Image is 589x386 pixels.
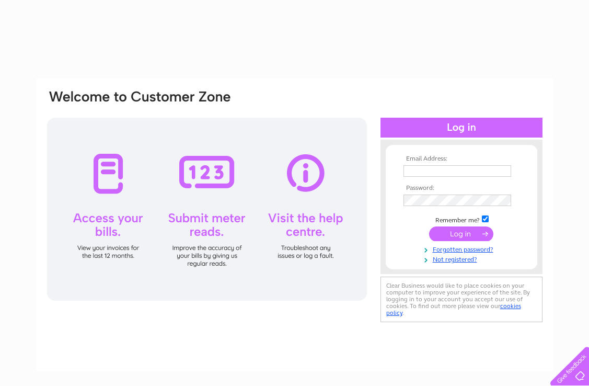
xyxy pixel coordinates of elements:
th: Password: [401,185,522,192]
a: Forgotten password? [403,244,522,254]
td: Remember me? [401,214,522,224]
div: Clear Business would like to place cookies on your computer to improve your experience of the sit... [380,277,542,322]
input: Submit [429,226,493,241]
a: cookies policy [386,302,521,316]
th: Email Address: [401,155,522,163]
a: Not registered? [403,254,522,264]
